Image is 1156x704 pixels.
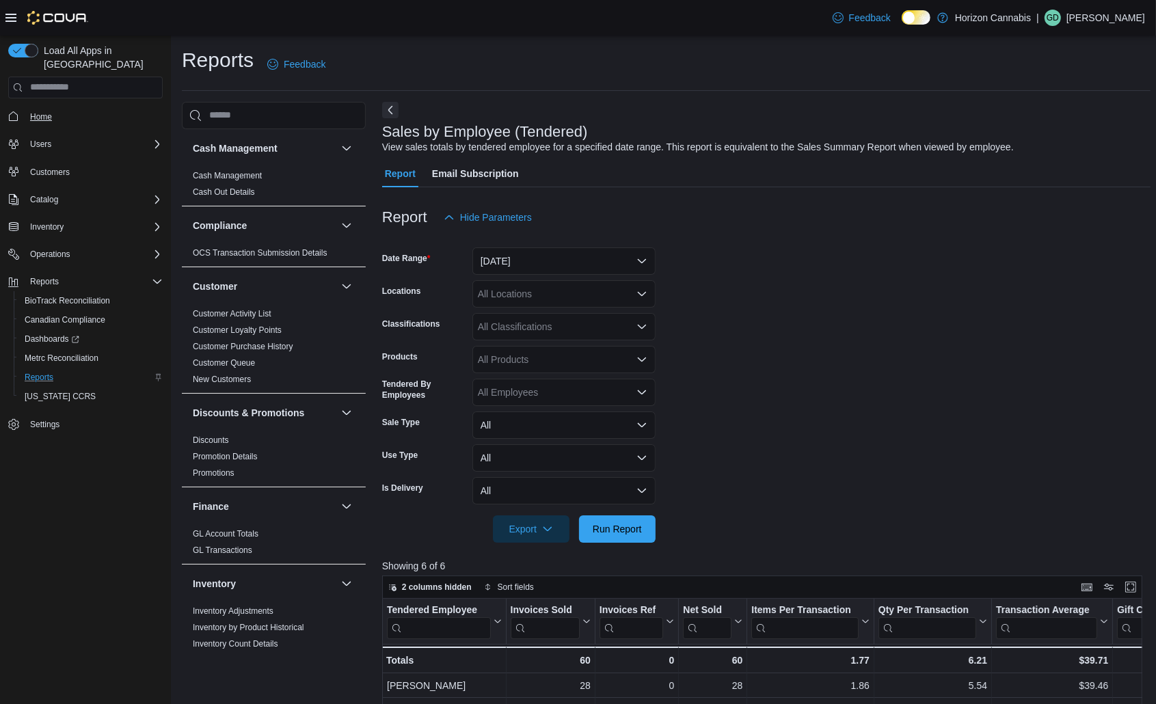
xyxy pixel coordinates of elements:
[25,191,64,208] button: Catalog
[25,108,163,125] span: Home
[827,4,896,31] a: Feedback
[27,11,88,25] img: Cova
[338,498,355,515] button: Finance
[25,334,79,344] span: Dashboards
[878,604,976,638] div: Qty Per Transaction
[996,604,1097,617] div: Transaction Average
[25,273,163,290] span: Reports
[25,353,98,364] span: Metrc Reconciliation
[338,278,355,295] button: Customer
[193,406,304,420] h3: Discounts & Promotions
[193,325,282,336] span: Customer Loyalty Points
[19,388,101,405] a: [US_STATE] CCRS
[472,444,656,472] button: All
[19,350,104,366] a: Metrc Reconciliation
[19,312,163,328] span: Canadian Compliance
[3,190,168,209] button: Catalog
[193,545,252,556] span: GL Transactions
[878,604,976,617] div: Qty Per Transaction
[193,451,258,462] span: Promotion Details
[193,606,273,616] a: Inventory Adjustments
[193,623,304,632] a: Inventory by Product Historical
[338,217,355,234] button: Compliance
[382,209,427,226] h3: Report
[193,528,258,539] span: GL Account Totals
[510,604,590,638] button: Invoices Sold
[600,604,663,617] div: Invoices Ref
[182,245,366,267] div: Compliance
[25,109,57,125] a: Home
[751,604,859,638] div: Items Per Transaction
[382,286,421,297] label: Locations
[30,194,58,205] span: Catalog
[19,331,85,347] a: Dashboards
[878,604,987,638] button: Qty Per Transaction
[382,319,440,329] label: Classifications
[193,468,234,478] a: Promotions
[19,293,116,309] a: BioTrack Reconciliation
[193,577,236,591] h3: Inventory
[25,136,163,152] span: Users
[3,162,168,182] button: Customers
[479,579,539,595] button: Sort fields
[387,677,502,694] div: [PERSON_NAME]
[25,246,163,262] span: Operations
[402,582,472,593] span: 2 columns hidden
[193,141,278,155] h3: Cash Management
[193,529,258,539] a: GL Account Totals
[25,295,110,306] span: BioTrack Reconciliation
[472,411,656,439] button: All
[193,435,229,445] a: Discounts
[1123,579,1139,595] button: Enter fullscreen
[284,57,325,71] span: Feedback
[193,452,258,461] a: Promotion Details
[193,375,251,384] a: New Customers
[25,246,76,262] button: Operations
[193,435,229,446] span: Discounts
[3,272,168,291] button: Reports
[1101,579,1117,595] button: Display options
[25,136,57,152] button: Users
[14,329,168,349] a: Dashboards
[19,350,163,366] span: Metrc Reconciliation
[382,450,418,461] label: Use Type
[182,46,254,74] h1: Reports
[382,253,431,264] label: Date Range
[902,10,930,25] input: Dark Mode
[14,368,168,387] button: Reports
[193,406,336,420] button: Discounts & Promotions
[25,372,53,383] span: Reports
[432,160,519,187] span: Email Subscription
[382,379,467,401] label: Tendered By Employees
[193,219,247,232] h3: Compliance
[14,291,168,310] button: BioTrack Reconciliation
[472,477,656,504] button: All
[193,247,327,258] span: OCS Transaction Submission Details
[498,582,534,593] span: Sort fields
[25,163,163,180] span: Customers
[683,604,731,617] div: Net Sold
[8,101,163,470] nav: Complex example
[19,331,163,347] span: Dashboards
[338,405,355,421] button: Discounts & Promotions
[30,276,59,287] span: Reports
[510,604,579,638] div: Invoices Sold
[193,171,262,180] a: Cash Management
[338,140,355,157] button: Cash Management
[193,577,336,591] button: Inventory
[1066,10,1145,26] p: [PERSON_NAME]
[25,416,163,433] span: Settings
[751,677,870,694] div: 1.86
[193,141,336,155] button: Cash Management
[683,604,742,638] button: Net Sold
[193,655,307,666] span: Inventory On Hand by Package
[683,677,742,694] div: 28
[3,414,168,434] button: Settings
[182,432,366,487] div: Discounts & Promotions
[878,652,987,668] div: 6.21
[383,579,477,595] button: 2 columns hidden
[3,107,168,126] button: Home
[382,417,420,428] label: Sale Type
[14,349,168,368] button: Metrc Reconciliation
